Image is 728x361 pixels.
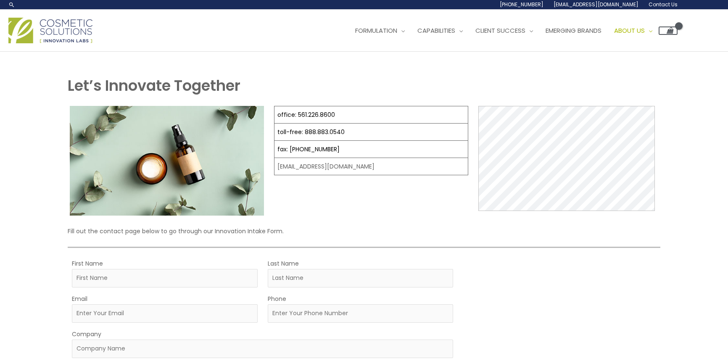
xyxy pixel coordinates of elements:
[614,26,645,35] span: About Us
[72,258,103,269] label: First Name
[72,329,101,340] label: Company
[268,269,454,287] input: Last Name
[554,1,638,8] span: [EMAIL_ADDRESS][DOMAIN_NAME]
[72,340,453,358] input: Company Name
[539,18,608,43] a: Emerging Brands
[277,145,340,153] a: fax: [PHONE_NUMBER]
[68,75,240,96] strong: Let’s Innovate Together
[355,26,397,35] span: Formulation
[349,18,411,43] a: Formulation
[8,1,15,8] a: Search icon link
[68,226,660,237] p: Fill out the contact page below to go through our Innovation Intake Form.
[411,18,469,43] a: Capabilities
[649,1,678,8] span: Contact Us
[268,258,299,269] label: Last Name
[546,26,601,35] span: Emerging Brands
[70,106,264,215] img: Contact page image for private label skincare manufacturer Cosmetic solutions shows a skin care b...
[417,26,455,35] span: Capabilities
[277,111,335,119] a: office: 561.226.8600
[8,18,92,43] img: Cosmetic Solutions Logo
[277,128,345,136] a: toll-free: 888.883.0540
[608,18,659,43] a: About Us
[469,18,539,43] a: Client Success
[72,269,258,287] input: First Name
[72,304,258,323] input: Enter Your Email
[268,293,286,304] label: Phone
[500,1,543,8] span: [PHONE_NUMBER]
[659,26,678,35] a: View Shopping Cart, empty
[475,26,525,35] span: Client Success
[268,304,454,323] input: Enter Your Phone Number
[72,293,87,304] label: Email
[274,158,468,175] td: [EMAIL_ADDRESS][DOMAIN_NAME]
[343,18,678,43] nav: Site Navigation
